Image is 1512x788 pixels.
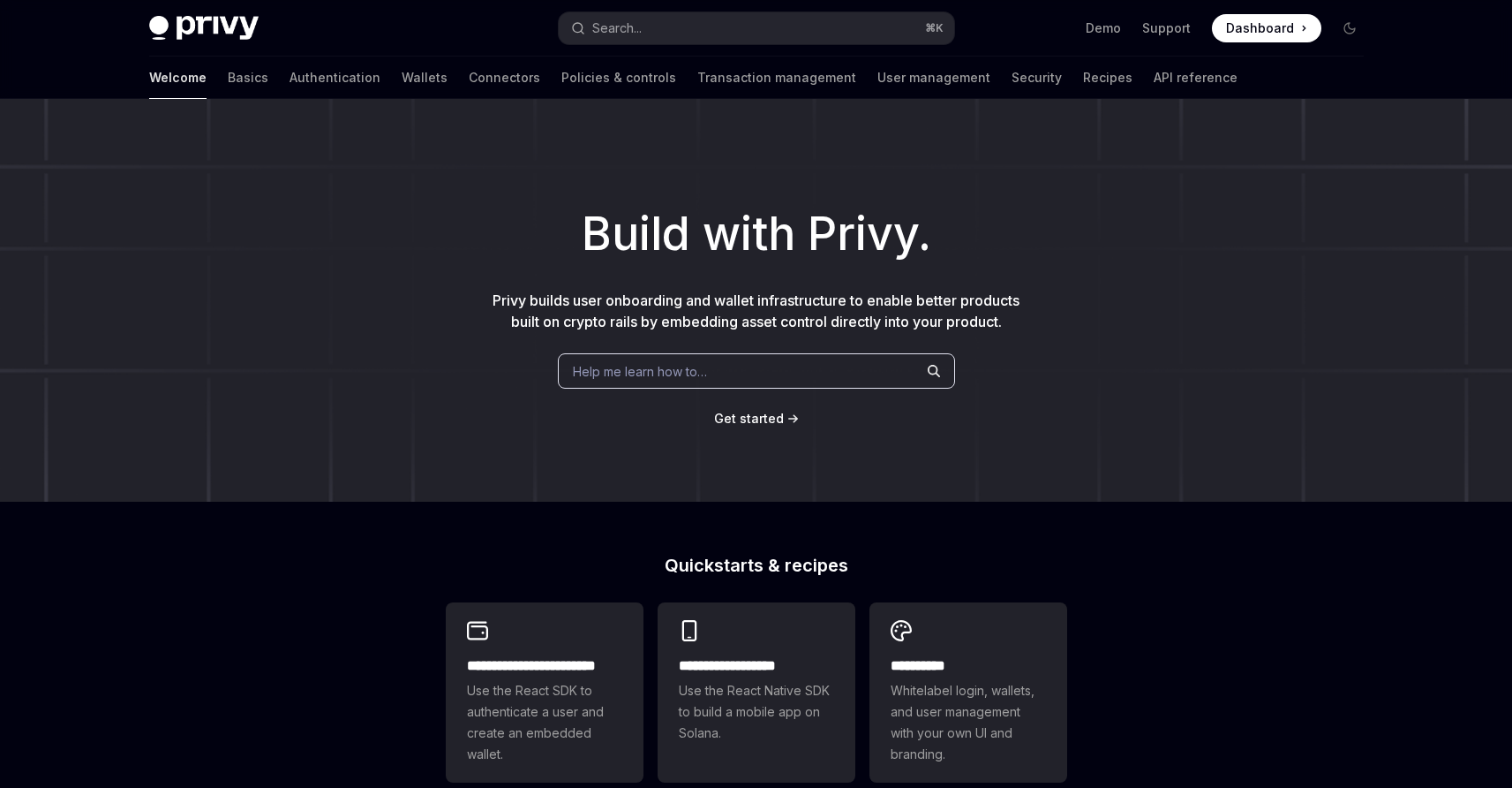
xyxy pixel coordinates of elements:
span: Get started [714,411,784,426]
h1: Build with Privy. [28,200,1484,269]
span: Whitelabel login, wallets, and user management with your own UI and branding. [891,680,1046,765]
a: **** **** **** ***Use the React Native SDK to build a mobile app on Solana. [658,602,855,783]
h2: Quickstarts & recipes [446,557,1067,574]
a: API reference [1154,57,1237,99]
a: Welcome [149,57,207,99]
a: Get started [714,410,784,428]
a: User management [877,57,990,99]
a: Wallets [402,57,448,99]
a: Authentication [290,57,380,99]
a: Support [1142,19,1191,37]
a: Recipes [1083,57,1132,99]
span: Use the React SDK to authenticate a user and create an embedded wallet. [467,680,622,765]
a: Transaction management [697,57,856,99]
a: Connectors [469,57,540,99]
span: ⌘ K [925,21,944,35]
a: Demo [1086,19,1121,37]
button: Toggle dark mode [1335,14,1364,42]
a: **** *****Whitelabel login, wallets, and user management with your own UI and branding. [869,602,1067,783]
a: Basics [228,57,268,99]
img: dark logo [149,16,259,41]
span: Help me learn how to… [573,362,707,381]
a: Security [1012,57,1062,99]
span: Use the React Native SDK to build a mobile app on Solana. [679,680,834,744]
div: Search... [592,18,642,39]
a: Dashboard [1212,14,1321,42]
button: Open search [559,12,954,44]
span: Dashboard [1226,19,1294,37]
span: Privy builds user onboarding and wallet infrastructure to enable better products built on crypto ... [493,292,1019,330]
a: Policies & controls [561,57,676,99]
